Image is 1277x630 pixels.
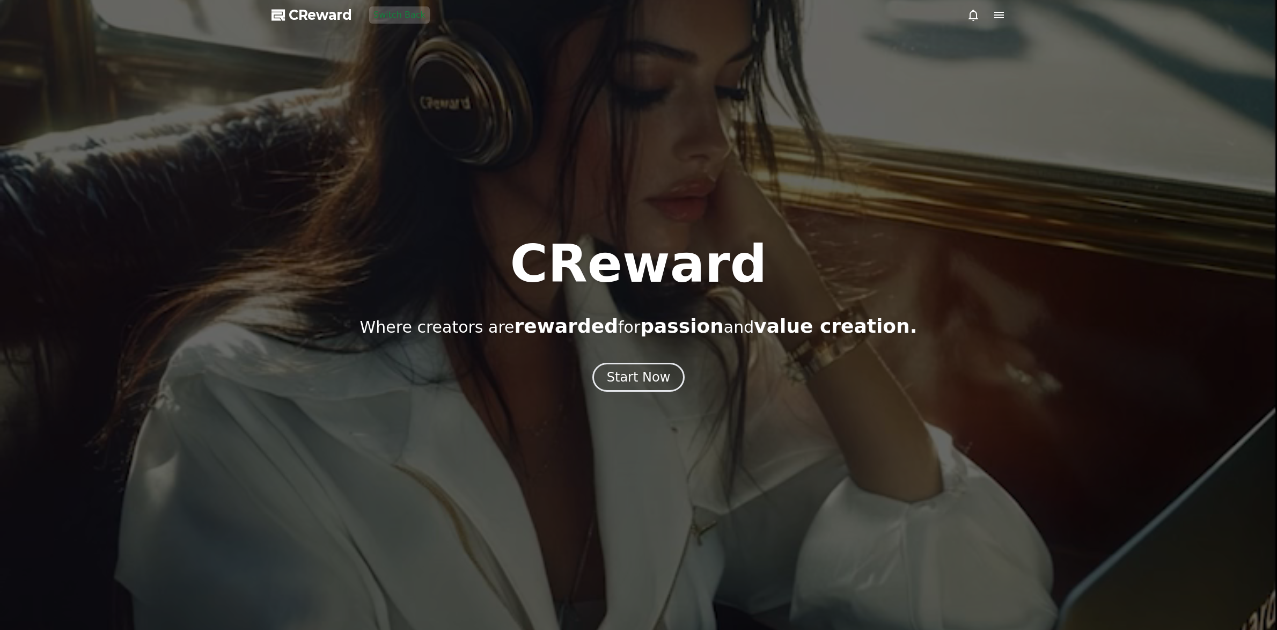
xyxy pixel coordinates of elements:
[515,315,618,337] span: rewarded
[360,316,918,337] p: Where creators are for and
[607,369,671,386] div: Start Now
[754,315,917,337] span: value creation.
[289,6,352,24] span: CReward
[592,363,685,392] button: Start Now
[271,6,352,24] a: CReward
[592,373,685,384] a: Start Now
[510,238,767,290] h1: CReward
[369,6,430,24] button: Switch Back
[640,315,724,337] span: passion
